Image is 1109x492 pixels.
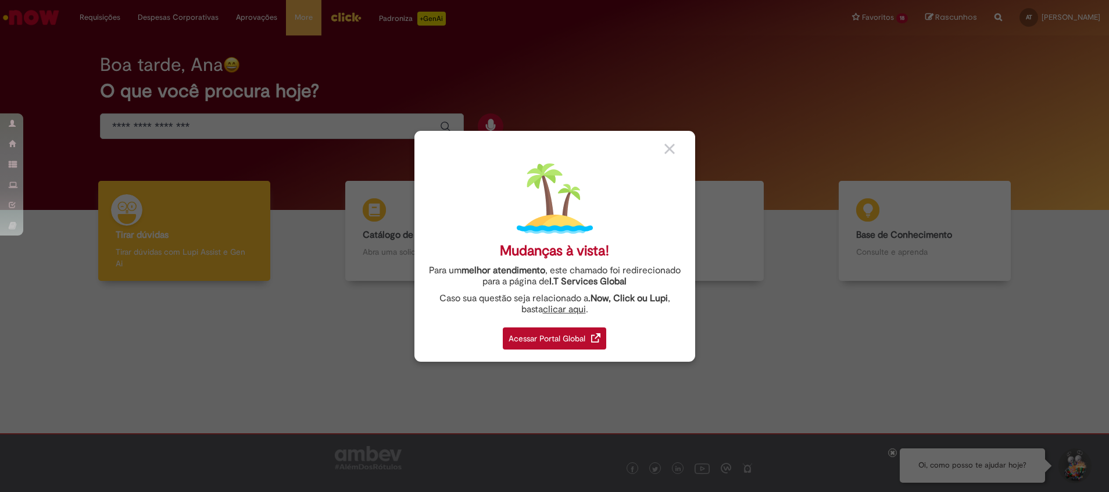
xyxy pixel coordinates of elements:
strong: melhor atendimento [462,265,545,276]
img: redirect_link.png [591,333,600,343]
a: I.T Services Global [549,269,627,287]
div: Caso sua questão seja relacionado a , basta . [423,293,686,315]
div: Para um , este chamado foi redirecionado para a página de [423,265,686,287]
a: clicar aqui [543,297,586,315]
strong: .Now, Click ou Lupi [588,293,668,304]
div: Acessar Portal Global [503,327,606,350]
a: Acessar Portal Global [503,321,606,350]
img: island.png [517,161,593,237]
img: close_button_grey.png [664,144,675,154]
div: Mudanças à vista! [500,243,609,259]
